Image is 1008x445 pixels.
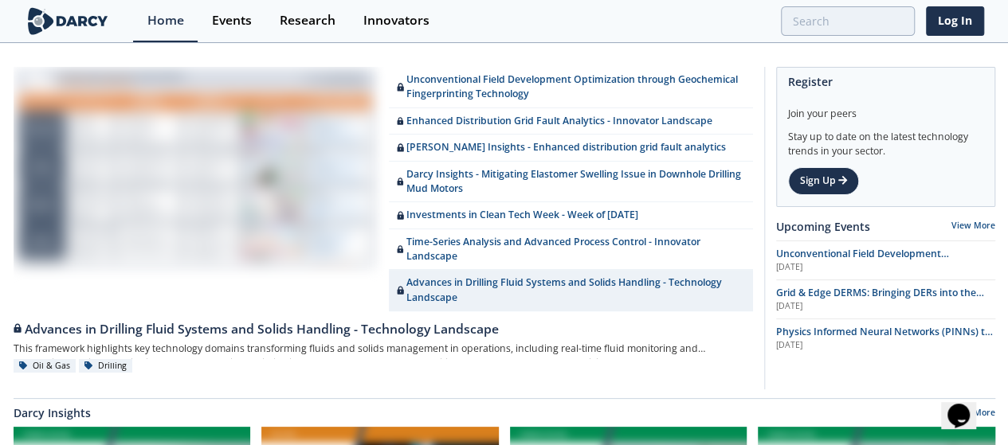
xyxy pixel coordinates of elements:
a: Advances in Drilling Fluid Systems and Solids Handling - Technology Landscape [389,270,753,311]
a: [PERSON_NAME] Insights - Enhanced distribution grid fault analytics [389,135,753,161]
div: This framework highlights key technology domains transforming fluids and solids management in ope... [14,338,753,358]
div: Innovators [363,14,429,27]
div: Join your peers [788,96,983,121]
div: Events [212,14,252,27]
a: Time-Series Analysis and Advanced Process Control - Innovator Landscape [389,229,753,271]
div: [DATE] [776,300,995,313]
span: Grid & Edge DERMS: Bringing DERs into the Control Room [776,286,984,314]
div: Unconventional Field Development Optimization through Geochemical Fingerprinting Technology [397,72,744,102]
div: Advances in Drilling Fluid Systems and Solids Handling - Technology Landscape [14,320,753,339]
a: Advances in Drilling Fluid Systems and Solids Handling - Technology Landscape [14,311,753,338]
a: Darcy Insights [14,404,91,421]
a: Unconventional Field Development Optimization through Geochemical Fingerprinting Technology [389,67,753,108]
img: logo-wide.svg [25,7,112,35]
div: Drilling [79,359,133,373]
iframe: chat widget [941,381,992,429]
a: Upcoming Events [776,218,870,235]
div: [DATE] [776,261,995,274]
a: Enhanced Distribution Grid Fault Analytics - Innovator Landscape [389,108,753,135]
a: View More [951,220,995,231]
input: Advanced Search [781,6,915,36]
div: Home [147,14,184,27]
a: Sign Up [788,167,859,194]
a: Log In [926,6,984,36]
span: Physics Informed Neural Networks (PINNs) to Accelerate Subsurface Scenario Analysis [776,325,993,353]
a: Grid & Edge DERMS: Bringing DERs into the Control Room [DATE] [776,286,995,313]
a: Unconventional Field Development Optimization through Geochemical Fingerprinting Technology [DATE] [776,247,995,274]
div: Stay up to date on the latest technology trends in your sector. [788,121,983,158]
a: Physics Informed Neural Networks (PINNs) to Accelerate Subsurface Scenario Analysis [DATE] [776,325,995,352]
a: Darcy Insights - Mitigating Elastomer Swelling Issue in Downhole Drilling Mud Motors [389,162,753,203]
div: Research [280,14,335,27]
div: Oil & Gas [14,359,76,373]
div: Register [788,68,983,96]
a: Investments in Clean Tech Week - Week of [DATE] [389,202,753,228]
span: Unconventional Field Development Optimization through Geochemical Fingerprinting Technology [776,247,949,290]
div: [DATE] [776,339,995,352]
